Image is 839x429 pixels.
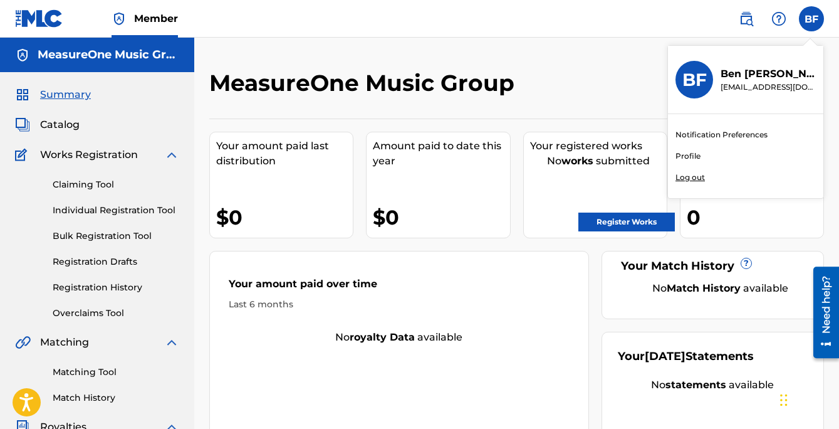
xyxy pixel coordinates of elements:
div: Your registered works [530,139,667,154]
h2: MeasureOne Music Group [209,69,521,97]
a: Matching Tool [53,366,179,379]
span: Member [134,11,178,26]
div: Amount paid to date this year [373,139,509,169]
iframe: Resource Center [804,262,839,363]
a: Notification Preferences [675,129,768,140]
a: Profile [675,151,701,162]
h3: BF [682,69,707,91]
div: Last 6 months [229,298,570,311]
img: Accounts [15,48,30,63]
div: Help [766,6,791,31]
img: help [771,11,786,26]
a: Bulk Registration Tool [53,230,179,243]
div: No available [210,330,588,345]
div: No available [618,378,808,393]
div: User Menu [799,6,824,31]
strong: Match History [667,282,741,294]
div: No available [633,281,808,296]
span: Works Registration [40,147,138,162]
img: Matching [15,335,31,350]
strong: statements [665,379,726,391]
a: Individual Registration Tool [53,204,179,217]
a: Claiming Tool [53,178,179,191]
div: $0 [373,203,509,231]
div: 0 [687,203,823,231]
h5: MeasureOne Music Group [38,48,179,62]
span: Catalog [40,117,80,132]
span: [DATE] [645,349,685,363]
span: ? [741,258,751,268]
strong: works [561,155,593,167]
a: CatalogCatalog [15,117,80,132]
strong: royalty data [350,331,415,343]
iframe: Chat Widget [776,369,839,429]
div: Drag [780,381,788,419]
div: $0 [216,203,353,231]
img: expand [164,335,179,350]
div: Your amount paid over time [229,277,570,298]
div: Your amount paid last distribution [216,139,353,169]
a: Register Works [578,213,675,231]
img: Catalog [15,117,30,132]
img: search [739,11,754,26]
a: Public Search [734,6,759,31]
p: Log out [675,172,705,183]
img: Top Rightsholder [112,11,127,26]
img: MLC Logo [15,9,63,28]
p: licensing@measureonemusic.com [721,82,816,93]
div: Your Match History [618,258,808,275]
div: Your Statements [618,348,754,365]
img: Works Registration [15,147,31,162]
img: expand [164,147,179,162]
img: Summary [15,87,30,102]
div: No submitted [530,154,667,169]
a: Match History [53,391,179,405]
span: Summary [40,87,91,102]
a: Overclaims Tool [53,307,179,320]
span: Matching [40,335,89,350]
a: Registration Drafts [53,255,179,268]
p: Ben Fales [721,66,816,82]
a: Registration History [53,281,179,294]
a: SummarySummary [15,87,91,102]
